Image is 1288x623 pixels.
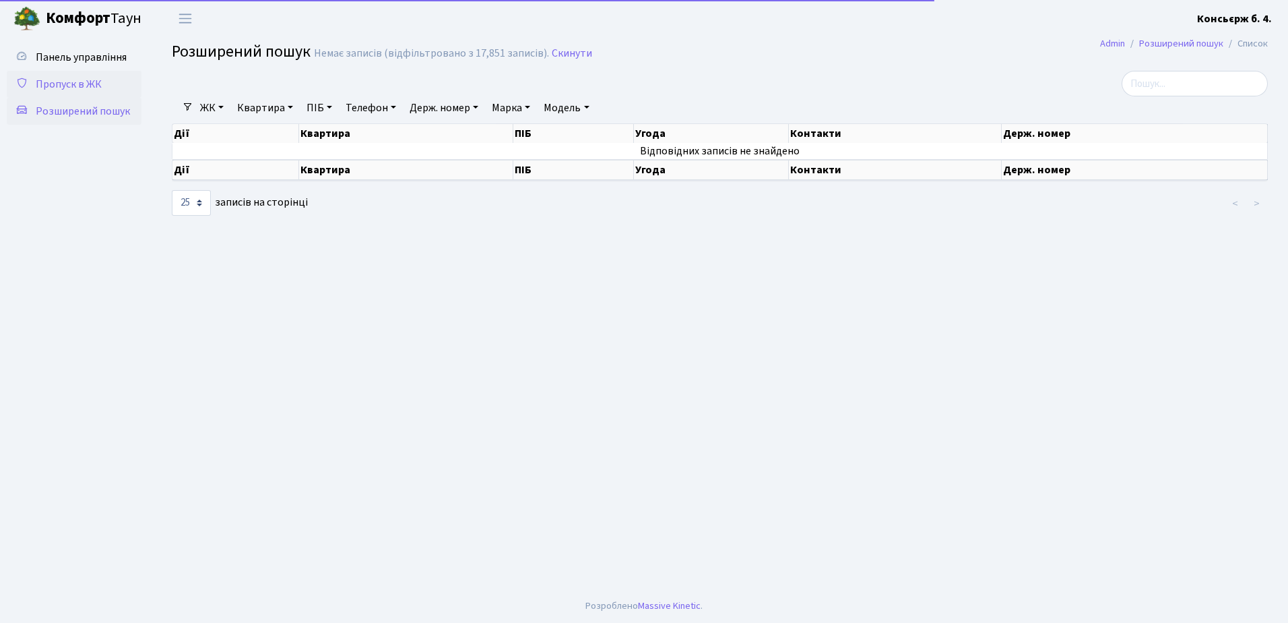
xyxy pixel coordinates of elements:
[486,96,536,119] a: Марка
[552,47,592,60] a: Скинути
[301,96,337,119] a: ПІБ
[513,124,634,143] th: ПІБ
[404,96,484,119] a: Держ. номер
[172,190,308,216] label: записів на сторінці
[232,96,298,119] a: Квартира
[1197,11,1272,27] a: Консьєрж б. 4.
[314,47,549,60] div: Немає записів (відфільтровано з 17,851 записів).
[1223,36,1268,51] li: Список
[513,160,634,180] th: ПІБ
[46,7,141,30] span: Таун
[634,160,789,180] th: Угода
[1139,36,1223,51] a: Розширений пошук
[1197,11,1272,26] b: Консьєрж б. 4.
[46,7,110,29] b: Комфорт
[1002,124,1268,143] th: Держ. номер
[172,143,1268,159] td: Відповідних записів не знайдено
[7,44,141,71] a: Панель управління
[299,160,513,180] th: Квартира
[195,96,229,119] a: ЖК
[1080,30,1288,58] nav: breadcrumb
[1002,160,1268,180] th: Держ. номер
[1100,36,1125,51] a: Admin
[789,124,1002,143] th: Контакти
[7,71,141,98] a: Пропуск в ЖК
[13,5,40,32] img: logo.png
[538,96,594,119] a: Модель
[7,98,141,125] a: Розширений пошук
[172,160,299,180] th: Дії
[634,124,789,143] th: Угода
[36,104,130,119] span: Розширений пошук
[172,40,311,63] span: Розширений пошук
[789,160,1002,180] th: Контакти
[168,7,202,30] button: Переключити навігацію
[585,599,703,614] div: Розроблено .
[299,124,513,143] th: Квартира
[340,96,401,119] a: Телефон
[1122,71,1268,96] input: Пошук...
[638,599,701,613] a: Massive Kinetic
[36,50,127,65] span: Панель управління
[172,190,211,216] select: записів на сторінці
[172,124,299,143] th: Дії
[36,77,102,92] span: Пропуск в ЖК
